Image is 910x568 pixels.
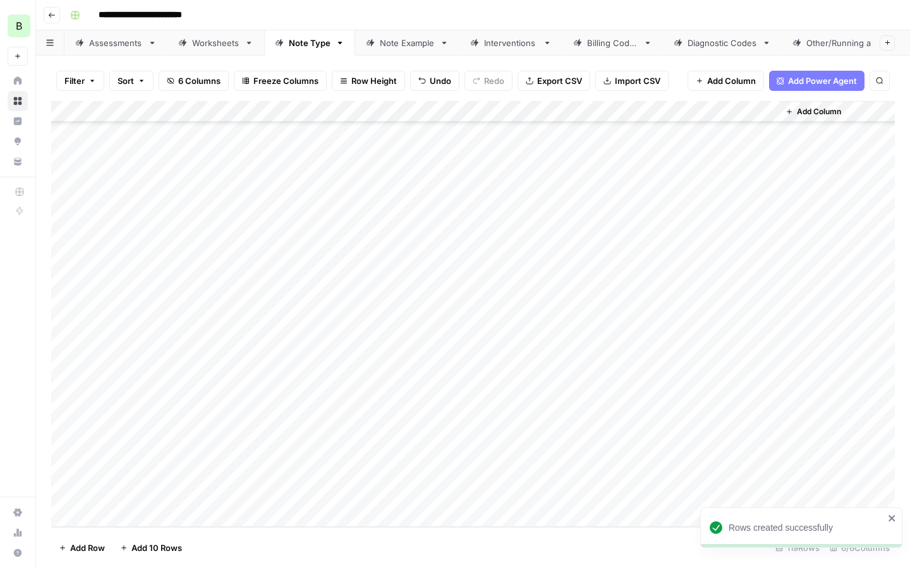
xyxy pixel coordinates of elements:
button: Row Height [332,71,405,91]
a: Diagnostic Codes [663,30,782,56]
span: Add 10 Rows [131,541,182,554]
a: Usage [8,523,28,543]
div: Billing Codes [587,37,638,49]
a: Interventions [459,30,562,56]
span: Filter [64,74,85,87]
a: Home [8,71,28,91]
a: Settings [8,502,28,523]
a: Insights [8,111,28,131]
a: Note Type [264,30,355,56]
div: Rows created successfully [729,521,884,534]
button: Export CSV [518,71,590,91]
div: Assessments [89,37,143,49]
button: 6 Columns [159,71,229,91]
button: Workspace: Blueprint [8,10,28,42]
a: Worksheets [167,30,264,56]
div: Note Type [289,37,331,49]
a: Note Example [355,30,459,56]
button: Freeze Columns [234,71,327,91]
span: Add Column [707,74,756,87]
div: 6/6 Columns [825,538,895,558]
a: Browse [8,91,28,111]
button: Import CSV [595,71,669,91]
span: Redo [484,74,504,87]
div: Worksheets [192,37,240,49]
button: Add Row [51,538,112,558]
span: Export CSV [537,74,582,87]
div: Interventions [484,37,538,49]
span: 6 Columns [178,74,221,87]
button: Add Power Agent [769,71,864,91]
a: Opportunities [8,131,28,151]
span: Sort [118,74,134,87]
a: Assessments [64,30,167,56]
span: Row Height [351,74,397,87]
a: Billing Codes [562,30,663,56]
span: Add Power Agent [788,74,857,87]
span: Freeze Columns [253,74,318,87]
button: Undo [410,71,459,91]
button: Filter [56,71,104,91]
button: Add Column [688,71,764,91]
span: B [16,18,22,33]
a: Your Data [8,151,28,172]
button: Help + Support [8,543,28,563]
span: Undo [430,74,451,87]
div: Other/Running a Practice [806,37,906,49]
div: Diagnostic Codes [688,37,757,49]
button: close [888,513,897,523]
div: 119 Rows [770,538,825,558]
button: Add 10 Rows [112,538,190,558]
button: Sort [109,71,154,91]
div: Note Example [380,37,435,49]
span: Add Column [797,106,841,117]
span: Add Row [70,541,105,554]
button: Redo [464,71,513,91]
button: Add Column [780,104,846,120]
span: Import CSV [615,74,660,87]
